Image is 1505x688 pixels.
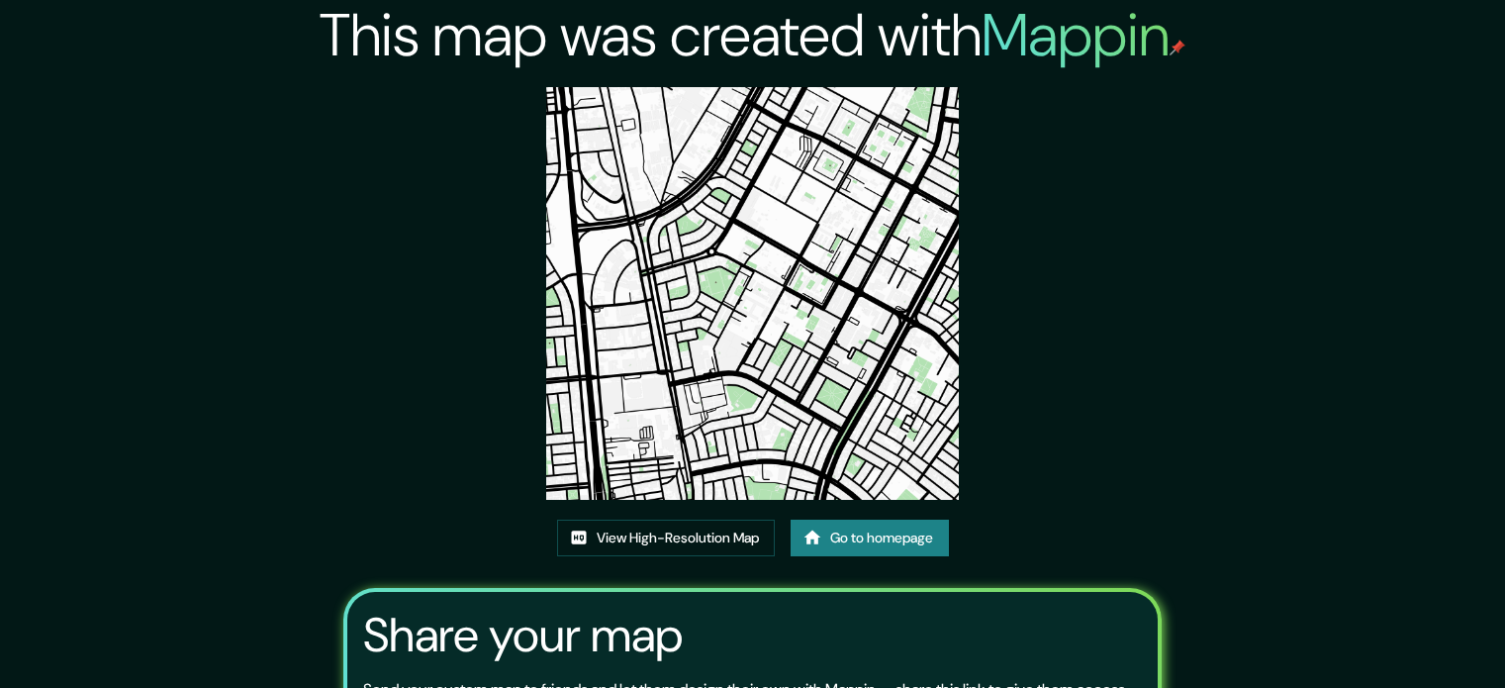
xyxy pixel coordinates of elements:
[791,520,949,556] a: Go to homepage
[546,87,959,500] img: created-map
[1329,611,1483,666] iframe: Help widget launcher
[557,520,775,556] a: View High-Resolution Map
[1170,40,1185,55] img: mappin-pin
[363,608,683,663] h3: Share your map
